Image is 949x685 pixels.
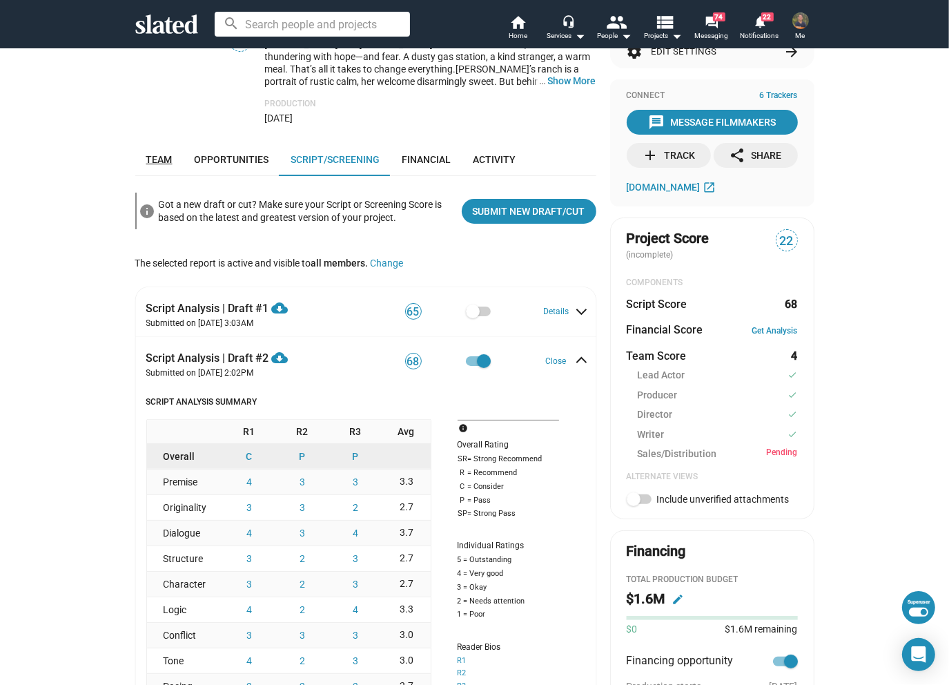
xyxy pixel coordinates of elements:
a: Opportunities [184,143,280,176]
button: Track [627,143,711,168]
mat-icon: message [648,114,665,131]
button: 3 [223,546,276,571]
button: 2 [329,495,382,520]
mat-expansion-panel-header: Script Analysis | Draft #2Submitted on [DATE] 2:02PM68Close [135,336,596,386]
div: Premise [147,470,223,494]
div: Individual Ratings [458,541,559,552]
div: Structure [147,546,223,571]
span: Director [638,408,673,423]
div: Alternate Views [627,472,798,483]
span: 6 Trackers [760,90,798,102]
mat-icon: arrow_drop_down [618,28,635,44]
button: 3 [329,572,382,597]
div: Track [642,143,695,168]
button: 3 [276,521,329,546]
button: Superuser [902,591,935,624]
mat-icon: headset_mic [562,15,574,28]
button: Change [371,258,404,269]
button: P [329,444,382,469]
span: Messaging [694,28,728,44]
span: $0 [627,623,638,636]
button: 2 [276,546,329,571]
span: Producer [638,389,678,403]
div: 3.3 [382,470,431,494]
span: $1.6M remaining [725,624,798,635]
button: Mitchell SturhannMe [784,10,817,46]
dt: Financial Score [627,322,703,337]
button: 2 [276,572,329,597]
div: R1 [223,420,276,444]
mat-icon: check [788,389,798,402]
p: Submitted on [DATE] 3:03AM [146,318,350,329]
div: R3 [329,420,382,444]
div: Financing [627,542,686,561]
a: Financial [391,143,462,176]
dt: Team Score [627,349,687,363]
div: 3.7 [382,521,431,546]
div: Total Production budget [627,575,798,586]
span: 22 [761,12,774,21]
mat-expansion-panel-header: Script Analysis | Draft #1Submitted on [DATE] 3:03AM65Details [135,287,596,336]
div: 3.0 [382,623,431,648]
dd: 4 [785,349,798,363]
div: Script Analysis | Draft #2 [146,342,350,365]
div: 2.7 [382,495,431,520]
span: SP [458,509,468,519]
button: 2 [276,648,329,673]
span: SR [458,454,468,465]
mat-icon: arrow_forward [784,44,801,60]
button: People [591,14,639,44]
mat-icon: arrow_drop_down [572,28,589,44]
div: 2.7 [382,546,431,571]
p: Production [265,99,596,110]
button: Details [543,307,585,318]
button: 4 [223,470,276,494]
span: Notifications [741,28,779,44]
span: 74 [713,12,725,21]
mat-icon: edit [672,593,684,606]
mat-icon: people [606,12,626,32]
button: 4 [329,521,382,546]
span: 65 [406,305,421,319]
div: Superuser [908,599,930,605]
div: People [598,28,632,44]
button: Edit Settings [627,35,798,68]
button: Share [714,143,798,168]
div: Avg [382,420,431,444]
span: all members. [311,258,369,269]
div: Share [730,143,782,168]
a: Team [135,143,184,176]
button: Projects [639,14,687,44]
button: 3 [223,495,276,520]
dd: 68 [785,297,798,311]
mat-icon: forum [705,15,718,28]
span: Activity [473,154,516,165]
div: Tone [147,648,223,673]
button: Close [546,356,583,367]
span: Submit New Draft/Cut [473,199,585,224]
button: Services [542,14,591,44]
mat-icon: settings [627,44,643,60]
sl-message-button: Message Filmmakers [627,110,798,135]
button: 3 [223,572,276,597]
button: C [223,444,276,469]
mat-icon: open_in_new [703,180,716,193]
p: Submitted on [DATE] 2:02PM [146,368,350,379]
div: 3.3 [382,597,431,622]
span: Projects [644,28,682,44]
span: Include unverified attachments [657,494,790,505]
button: Edit budget [667,588,689,610]
span: (incomplete) [627,250,676,260]
h4: Script Analysis Summary [146,397,585,408]
button: 3 [223,623,276,648]
mat-icon: view_list [654,12,674,32]
button: R1 [458,656,467,666]
div: R2 [276,420,329,444]
mat-icon: check [788,408,798,421]
span: C [458,481,468,492]
div: 3.0 [382,648,431,673]
div: = Consider [458,481,559,492]
span: Me [796,28,805,44]
div: Message Filmmakers [648,110,776,135]
button: 3 [329,648,382,673]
